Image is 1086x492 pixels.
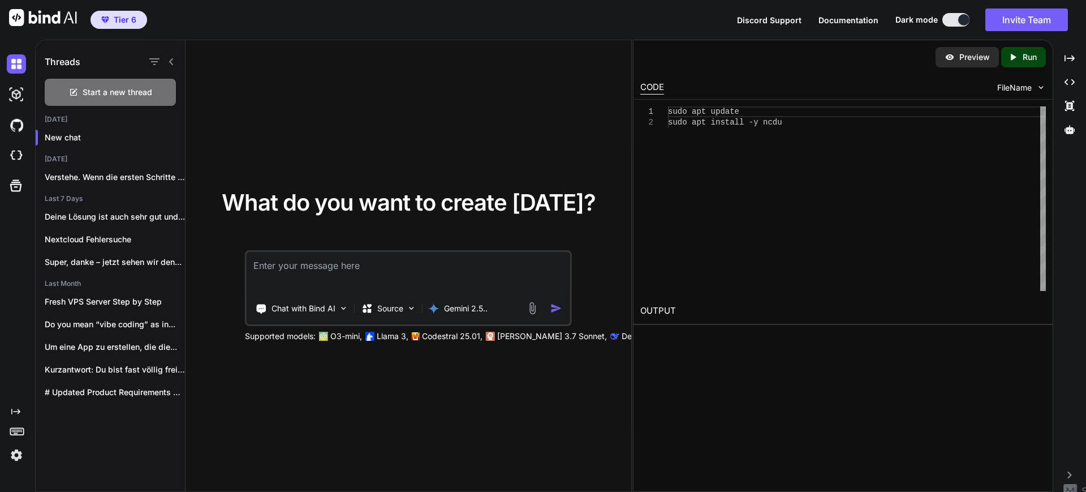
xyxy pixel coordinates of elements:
p: Nextcloud Fehlersuche [45,234,185,245]
span: Documentation [818,15,878,25]
span: What do you want to create [DATE]? [222,189,596,216]
p: [PERSON_NAME] 3.7 Sonnet, [497,331,607,342]
img: Llama2 [365,332,374,341]
p: Preview [959,52,990,63]
button: Documentation [818,14,878,26]
h2: OUTPUT [633,298,1053,324]
div: CODE [640,81,664,95]
img: darkAi-studio [7,85,26,104]
img: attachment [526,302,539,315]
img: preview [945,52,955,62]
img: Bind AI [9,9,77,26]
span: sudo apt update [668,107,739,116]
p: Um eine App zu erstellen, die die... [45,341,185,353]
h2: Last Month [36,279,185,288]
img: Pick Tools [339,303,348,313]
h2: Last 7 Days [36,194,185,203]
img: settings [7,446,26,465]
img: darkChat [7,54,26,74]
div: 2 [640,117,653,128]
p: Super, danke – jetzt sehen wir den... [45,256,185,268]
p: Supported models: [245,331,316,342]
p: Gemini 2.5.. [444,303,488,314]
span: Tier 6 [114,14,136,25]
button: Invite Team [985,8,1068,31]
p: Run [1023,52,1037,63]
img: premium [101,16,109,23]
p: Deepseek R1 [622,331,670,342]
img: claude [610,332,619,341]
img: chevron down [1036,83,1046,92]
span: sudo apt install -y ncdu [668,118,782,127]
img: icon [550,302,562,314]
h2: [DATE] [36,115,185,124]
img: githubDark [7,115,26,135]
span: FileName [997,82,1032,93]
div: 1 [640,106,653,117]
span: Start a new thread [83,87,152,98]
h1: Threads [45,55,80,69]
p: Llama 3, [377,331,408,342]
img: Mistral-AI [412,332,420,340]
img: Gemini 2.5 Pro [428,303,439,314]
p: # Updated Product Requirements Document (PRD): JSON-to-CSV... [45,387,185,398]
p: Deine Lösung ist auch sehr gut und... [45,211,185,223]
p: Source [377,303,403,314]
p: Verstehe. Wenn die ersten Schritte nicht gereicht... [45,172,185,183]
p: O3-mini, [330,331,362,342]
button: Discord Support [737,14,801,26]
span: Discord Support [737,15,801,25]
p: Codestral 25.01, [422,331,482,342]
p: Chat with Bind AI [271,303,335,314]
img: Pick Models [407,303,416,313]
p: New chat [45,132,185,143]
p: Kurzantwort: Du bist fast völlig frei. Mit... [45,364,185,375]
h2: [DATE] [36,155,185,164]
button: premiumTier 6 [90,11,147,29]
img: cloudideIcon [7,146,26,165]
p: Fresh VPS Server Step by Step [45,296,185,307]
img: GPT-4 [319,332,328,341]
img: claude [486,332,495,341]
p: Do you mean “vibe coding” as in... [45,319,185,330]
span: Dark mode [895,14,938,25]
